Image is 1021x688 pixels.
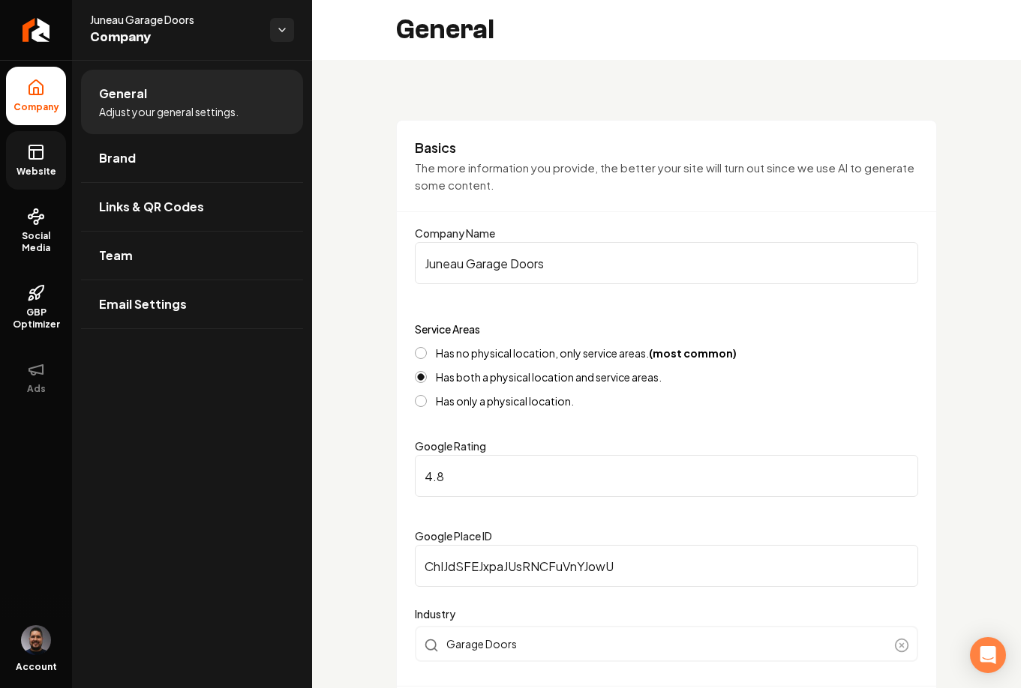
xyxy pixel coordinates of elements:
[415,605,918,623] label: Industry
[6,307,66,331] span: GBP Optimizer
[436,372,662,382] label: Has both a physical location and service areas.
[81,183,303,231] a: Links & QR Codes
[396,15,494,45] h2: General
[99,149,136,167] span: Brand
[415,242,918,284] input: Company Name
[970,637,1006,673] div: Open Intercom Messenger
[99,85,147,103] span: General
[81,232,303,280] a: Team
[81,134,303,182] a: Brand
[16,661,57,673] span: Account
[81,280,303,328] a: Email Settings
[415,322,480,336] label: Service Areas
[415,545,918,587] input: Google Place ID
[415,439,486,453] label: Google Rating
[6,272,66,343] a: GBP Optimizer
[99,247,133,265] span: Team
[436,348,737,358] label: Has no physical location, only service areas.
[6,131,66,190] a: Website
[415,160,918,193] p: The more information you provide, the better your site will turn out since we use AI to generate ...
[649,346,737,360] strong: (most common)
[6,230,66,254] span: Social Media
[90,12,258,27] span: Juneau Garage Doors
[436,396,574,406] label: Has only a physical location.
[99,104,239,119] span: Adjust your general settings.
[23,18,50,42] img: Rebolt Logo
[8,101,65,113] span: Company
[21,383,52,395] span: Ads
[415,455,918,497] input: Google Rating
[415,529,492,543] label: Google Place ID
[99,295,187,313] span: Email Settings
[99,198,204,216] span: Links & QR Codes
[6,196,66,266] a: Social Media
[415,226,495,240] label: Company Name
[21,625,51,655] img: Daniel Humberto Ortega Celis
[21,625,51,655] button: Open user button
[90,27,258,48] span: Company
[415,139,918,157] h3: Basics
[11,166,62,178] span: Website
[6,348,66,407] button: Ads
